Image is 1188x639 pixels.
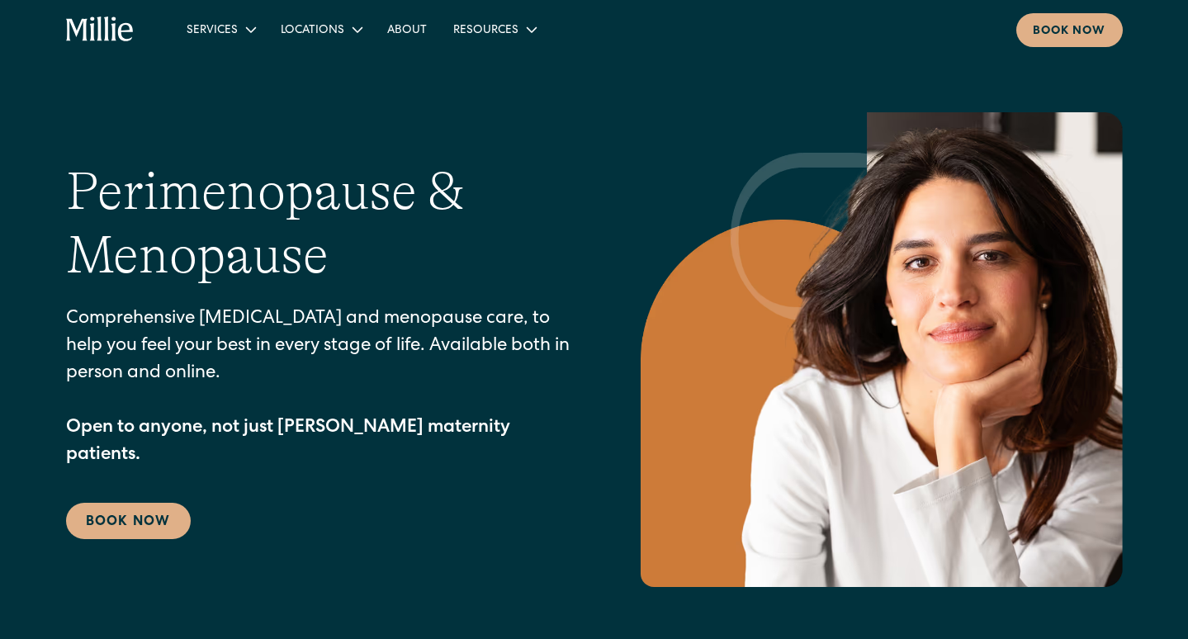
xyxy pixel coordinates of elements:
[1016,13,1123,47] a: Book now
[374,16,440,43] a: About
[440,16,548,43] div: Resources
[66,503,191,539] a: Book Now
[281,22,344,40] div: Locations
[66,160,575,287] h1: Perimenopause & Menopause
[173,16,267,43] div: Services
[66,419,510,465] strong: Open to anyone, not just [PERSON_NAME] maternity patients.
[187,22,238,40] div: Services
[641,112,1123,587] img: Confident woman with long dark hair resting her chin on her hand, wearing a white blouse, looking...
[66,306,575,470] p: Comprehensive [MEDICAL_DATA] and menopause care, to help you feel your best in every stage of lif...
[1033,23,1106,40] div: Book now
[267,16,374,43] div: Locations
[453,22,518,40] div: Resources
[66,17,135,43] a: home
